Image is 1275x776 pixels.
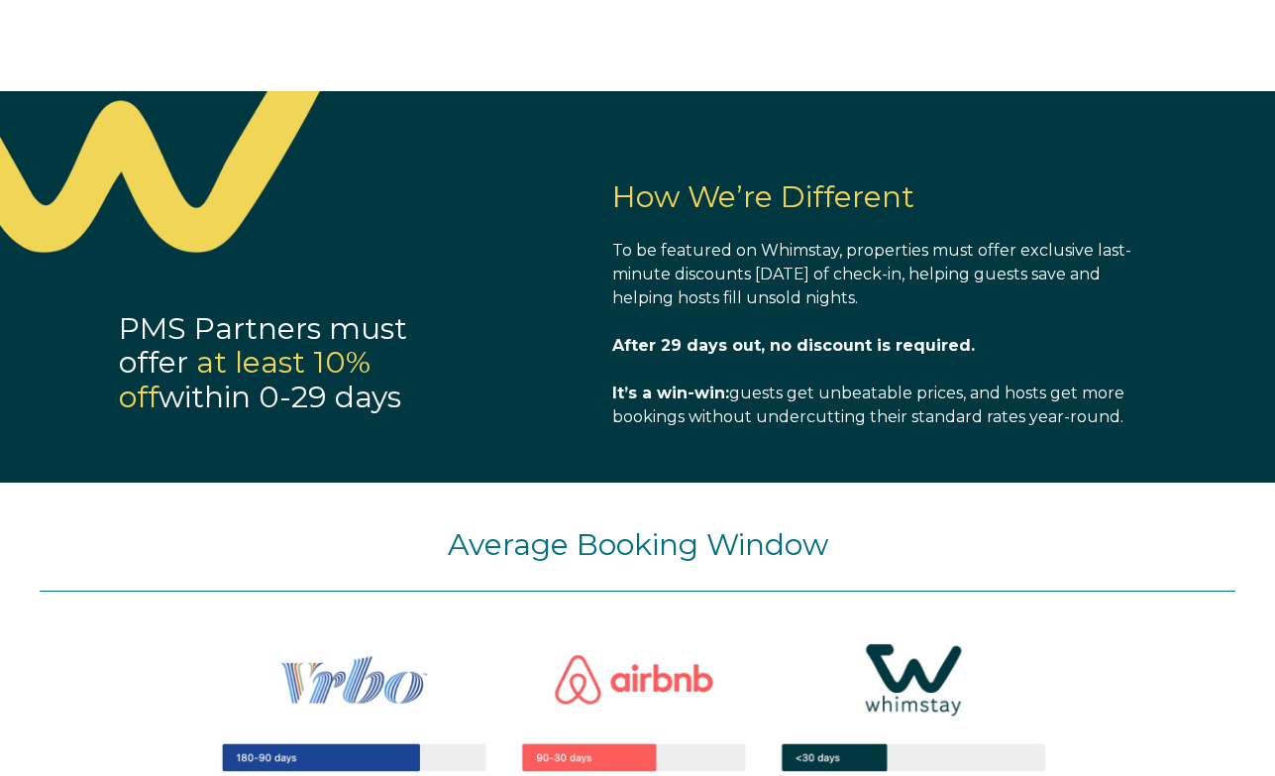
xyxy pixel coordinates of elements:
[612,178,914,215] span: How We’re Different
[612,336,975,355] span: After 29 days out, no discount is required.
[612,384,729,402] span: It’s a win-win:
[612,384,1124,426] span: guests get unbeatable prices, and hosts get more bookings without undercutting their standard rat...
[119,310,407,415] span: PMS Partners must offer within 0-29 days
[119,344,371,415] span: at least 10% off
[448,526,828,563] span: Average Booking Window
[612,241,1131,307] span: To be featured on Whimstay, properties must offer exclusive last-minute discounts [DATE] of check...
